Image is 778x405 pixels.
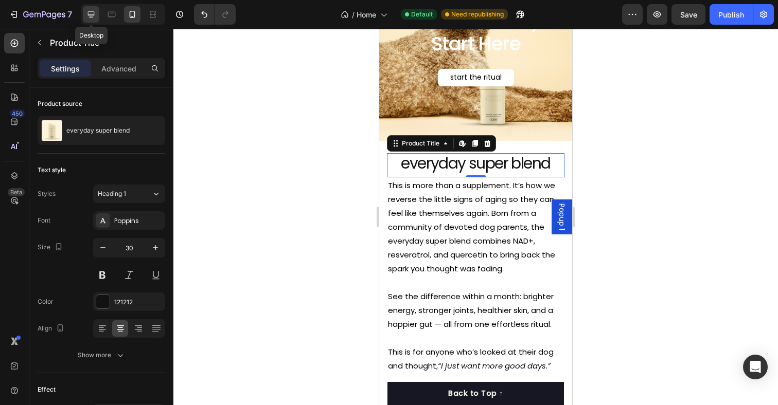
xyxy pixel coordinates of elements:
[114,216,163,226] div: Poppins
[671,4,705,25] button: Save
[38,385,56,394] div: Effect
[9,261,184,302] p: See the difference within a month: brighter energy, stronger joints, healthier skin, and a happie...
[38,297,54,306] div: Color
[78,350,126,360] div: Show more
[9,302,184,344] p: This is for anyone who’s looked at their dog and thought,
[51,63,80,74] p: Settings
[357,9,376,20] span: Home
[66,127,130,134] p: everyday super blend
[411,10,433,19] span: Default
[194,4,236,25] div: Undo/Redo
[38,189,56,198] div: Styles
[93,185,165,203] button: Heading 1
[38,322,66,336] div: Align
[680,10,697,19] span: Save
[379,29,572,405] iframe: Design area
[38,165,66,175] div: Text style
[38,99,82,108] div: Product source
[718,9,744,20] div: Publish
[352,9,355,20] span: /
[8,188,25,196] div: Beta
[50,36,161,49] p: Product Title
[69,359,124,370] div: Back to Top ↑
[10,109,25,118] div: 450
[59,332,171,342] i: “I just want more good days.”
[38,241,65,254] div: Size
[743,355,768,379] div: Open Intercom Messenger
[710,4,753,25] button: Publish
[38,216,50,225] div: Font
[67,8,72,21] p: 7
[114,298,163,307] div: 121212
[9,150,184,247] p: This is more than a supplement. It’s how we reverse the little signs of aging so they can feel li...
[8,353,185,376] button: Back to Top ↑
[451,10,504,19] span: Need republishing
[101,63,136,74] p: Advanced
[98,189,126,198] span: Heading 1
[42,120,62,141] img: product feature img
[4,4,77,25] button: 7
[38,346,165,364] button: Show more
[21,110,62,119] div: Product Title
[8,124,185,145] h1: everyday super blend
